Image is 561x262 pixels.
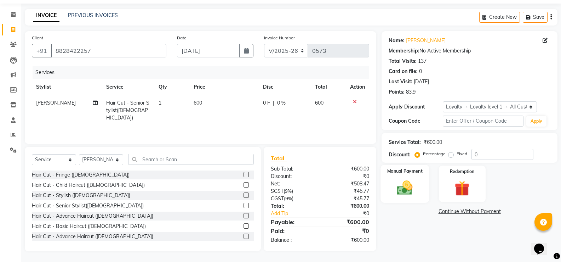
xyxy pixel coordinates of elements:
div: ₹0 [320,173,374,180]
div: 137 [418,57,427,65]
div: Name: [389,37,405,44]
th: Disc [259,79,311,95]
div: ₹600.00 [320,202,374,210]
div: Hair Cut - Advance Haircut ([DEMOGRAPHIC_DATA]) [32,233,153,240]
div: Discount: [265,173,320,180]
button: Create New [479,12,520,23]
div: Hair Cut - Senior Stylist([DEMOGRAPHIC_DATA]) [32,202,144,210]
div: Sub Total: [265,165,320,173]
div: Apply Discount [389,103,442,111]
div: Hair Cut - Stylish ([DEMOGRAPHIC_DATA]) [32,192,130,199]
div: Hair Cut - Basic Haircut ([DEMOGRAPHIC_DATA]) [32,223,146,230]
span: [PERSON_NAME] [36,100,76,106]
input: Enter Offer / Coupon Code [443,116,523,127]
input: Search by Name/Mobile/Email/Code [51,44,166,57]
span: 9% [285,196,292,201]
div: Discount: [389,151,411,158]
div: 83.9 [406,88,416,96]
div: ₹508.47 [320,180,374,188]
img: _gift.svg [450,179,474,198]
div: Net: [265,180,320,188]
img: _cash.svg [392,179,417,197]
div: Balance : [265,236,320,244]
label: Manual Payment [387,168,423,174]
span: CGST [271,195,284,202]
div: 0 [419,68,422,75]
div: Service Total: [389,139,421,146]
button: Apply [526,116,546,127]
a: INVOICE [33,9,59,22]
div: Points: [389,88,405,96]
div: ₹0 [329,210,374,217]
div: Coupon Code [389,117,442,125]
div: Last Visit: [389,78,412,85]
div: [DATE] [414,78,429,85]
div: Hair Cut - Child Haircut ([DEMOGRAPHIC_DATA]) [32,182,145,189]
span: SGST [271,188,284,194]
div: Card on file: [389,68,418,75]
div: Total Visits: [389,57,417,65]
th: Price [189,79,259,95]
div: Payable: [265,218,320,226]
button: +91 [32,44,52,57]
th: Stylist [32,79,102,95]
div: ₹600.00 [320,165,374,173]
div: ₹600.00 [320,218,374,226]
a: [PERSON_NAME] [406,37,446,44]
a: PREVIOUS INVOICES [68,12,118,18]
iframe: chat widget [531,234,554,255]
a: Add Tip [265,210,329,217]
div: ₹0 [320,227,374,235]
span: 1 [159,100,161,106]
label: Client [32,35,43,41]
th: Qty [154,79,189,95]
span: | [273,99,274,107]
span: Hair Cut - Senior Stylist([DEMOGRAPHIC_DATA]) [106,100,149,121]
div: ₹45.77 [320,195,374,202]
th: Action [346,79,369,95]
label: Invoice Number [264,35,295,41]
label: Date [177,35,187,41]
div: Membership: [389,47,419,55]
div: ₹600.00 [320,236,374,244]
div: ( ) [265,188,320,195]
th: Service [102,79,154,95]
th: Total [311,79,346,95]
label: Redemption [450,168,474,175]
span: 600 [315,100,324,106]
span: 0 F [263,99,270,107]
label: Percentage [423,151,446,157]
div: Services [33,66,374,79]
input: Search or Scan [128,154,254,165]
div: No Active Membership [389,47,550,55]
span: 9% [285,188,292,194]
span: Total [271,155,287,162]
div: Paid: [265,227,320,235]
div: Total: [265,202,320,210]
div: Hair Cut - Advance Haircut ([DEMOGRAPHIC_DATA]) [32,212,153,220]
span: 600 [194,100,202,106]
label: Fixed [457,151,467,157]
span: 0 % [277,99,286,107]
a: Continue Without Payment [383,208,556,215]
button: Save [523,12,548,23]
div: Hair Cut - Fringe ([DEMOGRAPHIC_DATA]) [32,171,130,179]
div: ₹45.77 [320,188,374,195]
div: ( ) [265,195,320,202]
div: ₹600.00 [424,139,442,146]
